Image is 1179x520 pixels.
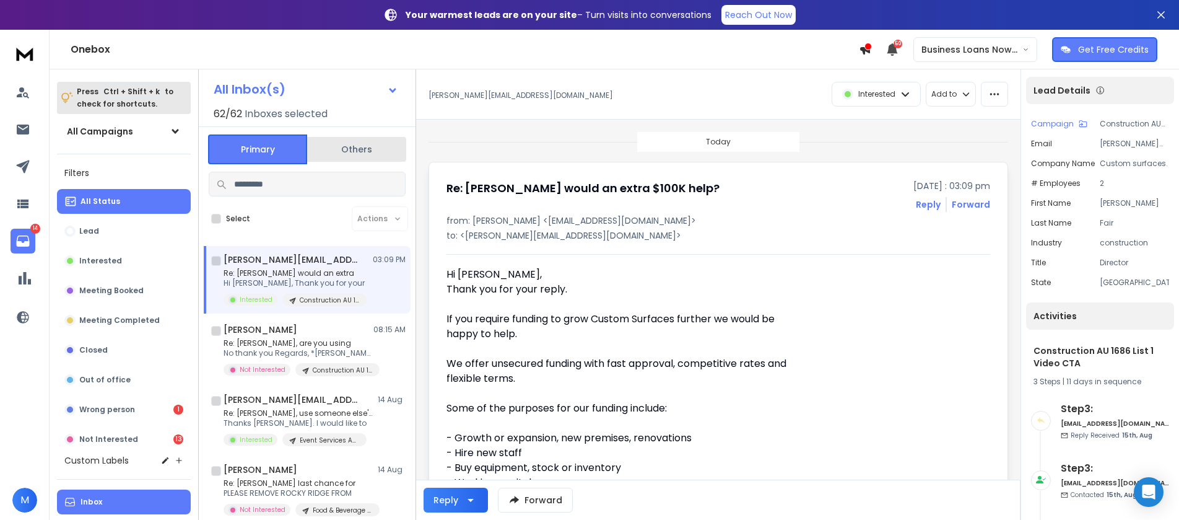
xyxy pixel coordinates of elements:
[1026,302,1174,330] div: Activities
[1100,238,1169,248] p: construction
[1100,119,1169,129] p: Construction AU 1686 List 1 Video CTA
[446,475,808,490] div: - Working capital
[240,435,272,444] p: Interested
[373,255,406,265] p: 03:09 PM
[378,465,406,475] p: 14 Aug
[446,214,990,227] p: from: [PERSON_NAME] <[EMAIL_ADDRESS][DOMAIN_NAME]>
[245,107,328,121] h3: Inboxes selected
[1100,159,1169,169] p: Custom surfaces.
[173,434,183,444] div: 13
[224,278,367,288] p: Hi [PERSON_NAME], Thank you for your
[1031,218,1071,228] p: Last Name
[224,324,297,336] h1: [PERSON_NAME]
[79,315,160,325] p: Meeting Completed
[57,219,191,244] button: Lead
[64,454,129,467] h3: Custom Labels
[1100,218,1169,228] p: Fair
[373,325,406,335] p: 08:15 AM
[208,134,307,164] button: Primary
[446,282,808,297] div: Thank you for your reply.
[406,9,577,21] strong: Your warmest leads are on your site
[224,348,372,358] p: No thank you Regards, *[PERSON_NAME]
[498,488,573,513] button: Forward
[1061,461,1169,476] h6: Step 3 :
[204,77,408,102] button: All Inbox(s)
[300,296,359,305] p: Construction AU 1686 List 1 Video CTA
[921,43,1022,56] p: Business Loans Now ([PERSON_NAME])
[1066,376,1141,387] span: 11 days in sequence
[1100,198,1169,208] p: [PERSON_NAME]
[1031,258,1046,268] p: Title
[952,198,990,211] div: Forward
[57,249,191,273] button: Interested
[1033,345,1167,369] h1: Construction AU 1686 List 1 Video CTA
[424,488,488,513] button: Reply
[725,9,792,21] p: Reach Out Now
[313,506,372,515] p: Food & Beverage AU 409 List 1 Video CTA
[12,42,37,65] img: logo
[378,395,406,405] p: 14 Aug
[1031,139,1052,149] p: Email
[1033,376,1061,387] span: 3 Steps
[57,119,191,144] button: All Campaigns
[240,365,285,374] p: Not Interested
[1061,402,1169,416] h6: Step 3 :
[224,478,372,488] p: Re: [PERSON_NAME] last chance for
[79,286,144,296] p: Meeting Booked
[214,83,285,95] h1: All Inbox(s)
[80,497,102,507] p: Inbox
[226,214,250,224] label: Select
[446,229,990,242] p: to: <[PERSON_NAME][EMAIL_ADDRESS][DOMAIN_NAME]>
[446,267,808,282] div: Hi [PERSON_NAME],
[307,136,406,163] button: Others
[1031,119,1074,129] p: Campaign
[446,401,808,416] div: Some of the purposes for our funding include:
[57,164,191,182] h3: Filters
[79,226,99,236] p: Lead
[913,180,990,192] p: [DATE] : 03:09 pm
[446,461,808,475] div: - Buy equipment, stock or inventory
[721,5,796,25] a: Reach Out Now
[1100,278,1169,288] p: [GEOGRAPHIC_DATA]
[57,308,191,333] button: Meeting Completed
[1031,198,1071,208] p: First Name
[57,189,191,214] button: All Status
[446,180,720,197] h1: Re: [PERSON_NAME] would an extra $100K help?
[224,338,372,348] p: Re: [PERSON_NAME], are you using
[858,89,895,99] p: Interested
[429,90,613,100] p: [PERSON_NAME][EMAIL_ADDRESS][DOMAIN_NAME]
[1061,419,1169,428] h6: [EMAIL_ADDRESS][DOMAIN_NAME]
[1078,43,1149,56] p: Get Free Credits
[12,488,37,513] button: M
[79,345,108,355] p: Closed
[1031,238,1062,248] p: Industry
[224,418,372,428] p: Thanks [PERSON_NAME]. I would like to
[224,488,372,498] p: PLEASE REMOVE ROCKY RIDGE FROM
[79,375,131,385] p: Out of office
[71,42,859,57] h1: Onebox
[706,137,731,147] p: Today
[916,198,941,211] button: Reply
[79,434,138,444] p: Not Interested
[1031,159,1095,169] p: Company Name
[1052,37,1157,62] button: Get Free Credits
[79,256,122,266] p: Interested
[57,427,191,452] button: Not Interested13
[224,394,360,406] h1: [PERSON_NAME][EMAIL_ADDRESS][DOMAIN_NAME]
[11,229,35,253] a: 14
[1100,258,1169,268] p: Director
[1100,139,1169,149] p: [PERSON_NAME][EMAIL_ADDRESS][DOMAIN_NAME]
[57,490,191,514] button: Inbox
[1033,84,1090,97] p: Lead Details
[240,505,285,514] p: Not Interested
[1031,278,1051,288] p: State
[77,86,173,110] p: Press to check for shortcuts.
[1134,477,1164,507] div: Open Intercom Messenger
[1031,119,1087,129] button: Campaign
[80,196,120,206] p: All Status
[446,446,808,461] div: - Hire new staff
[224,268,367,278] p: Re: [PERSON_NAME] would an extra
[57,368,191,392] button: Out of office
[224,464,297,476] h1: [PERSON_NAME]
